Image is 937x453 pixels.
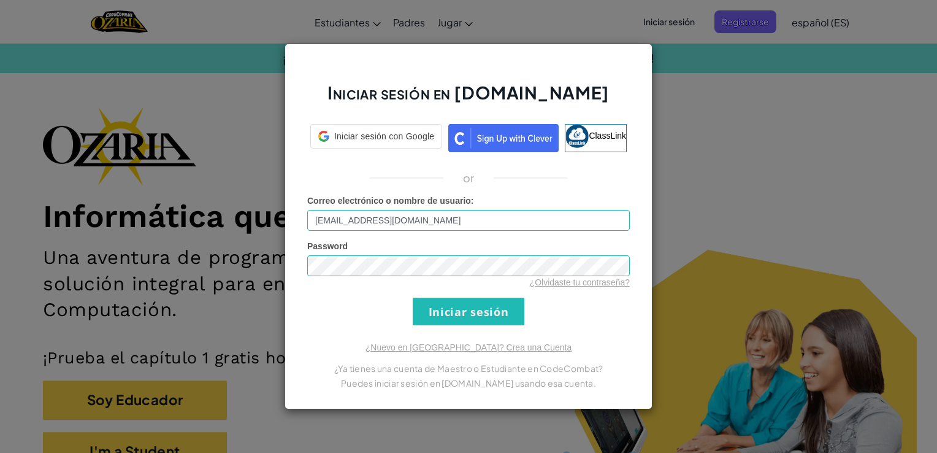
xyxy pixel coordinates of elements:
div: Iniciar sesión con Google [310,124,442,149]
span: Password [307,241,348,251]
a: ¿Olvidaste tu contraseña? [530,277,630,287]
p: Puedes iniciar sesión en [DOMAIN_NAME] usando esa cuenta. [307,376,630,390]
span: Iniciar sesión con Google [334,130,434,142]
input: Iniciar sesión [413,298,524,325]
p: ¿Ya tienes una cuenta de Maestro o Estudiante en CodeCombat? [307,361,630,376]
a: Iniciar sesión con Google [310,124,442,152]
label: : [307,195,474,207]
img: classlink-logo-small.png [565,125,589,148]
span: ClassLink [589,131,626,141]
p: or [463,171,475,185]
a: ¿Nuevo en [GEOGRAPHIC_DATA]? Crea una Cuenta [365,343,572,352]
span: Correo electrónico o nombre de usuario [307,196,471,206]
h2: Iniciar sesión en [DOMAIN_NAME] [307,81,630,117]
img: clever_sso_button@2x.png [448,124,559,152]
